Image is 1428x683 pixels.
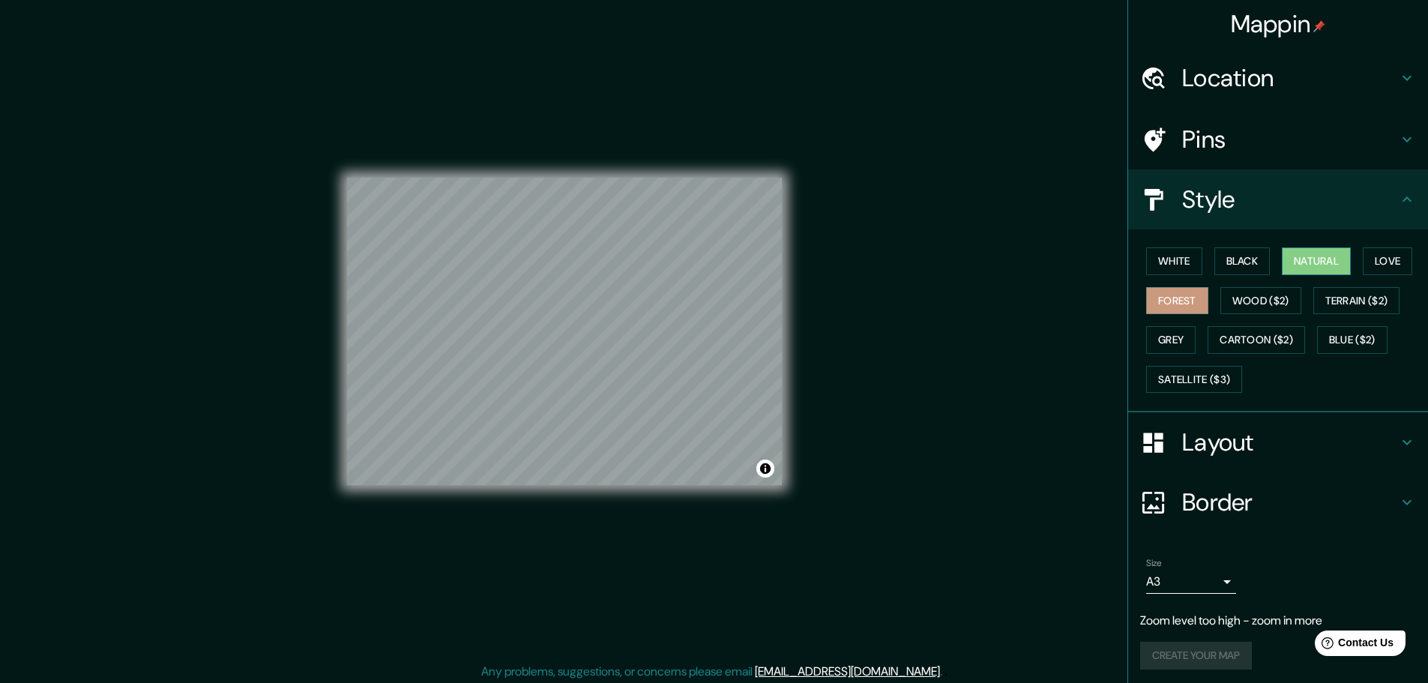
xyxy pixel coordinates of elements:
[1146,557,1162,570] label: Size
[1128,472,1428,532] div: Border
[1295,625,1412,667] iframe: Help widget launcher
[1128,169,1428,229] div: Style
[1214,247,1271,275] button: Black
[942,663,945,681] div: .
[1313,287,1400,315] button: Terrain ($2)
[481,663,942,681] p: Any problems, suggestions, or concerns please email .
[1182,427,1398,457] h4: Layout
[1182,184,1398,214] h4: Style
[1231,9,1326,39] h4: Mappin
[1182,63,1398,93] h4: Location
[755,664,940,679] a: [EMAIL_ADDRESS][DOMAIN_NAME]
[1128,48,1428,108] div: Location
[1317,326,1388,354] button: Blue ($2)
[1146,326,1196,354] button: Grey
[756,460,774,478] button: Toggle attribution
[1128,412,1428,472] div: Layout
[1282,247,1351,275] button: Natural
[1313,20,1325,32] img: pin-icon.png
[1182,124,1398,154] h4: Pins
[945,663,948,681] div: .
[1146,366,1242,394] button: Satellite ($3)
[1140,612,1416,630] p: Zoom level too high - zoom in more
[1146,570,1236,594] div: A3
[347,178,782,485] canvas: Map
[1208,326,1305,354] button: Cartoon ($2)
[1146,287,1208,315] button: Forest
[1128,109,1428,169] div: Pins
[1146,247,1202,275] button: White
[1363,247,1412,275] button: Love
[1182,487,1398,517] h4: Border
[1220,287,1301,315] button: Wood ($2)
